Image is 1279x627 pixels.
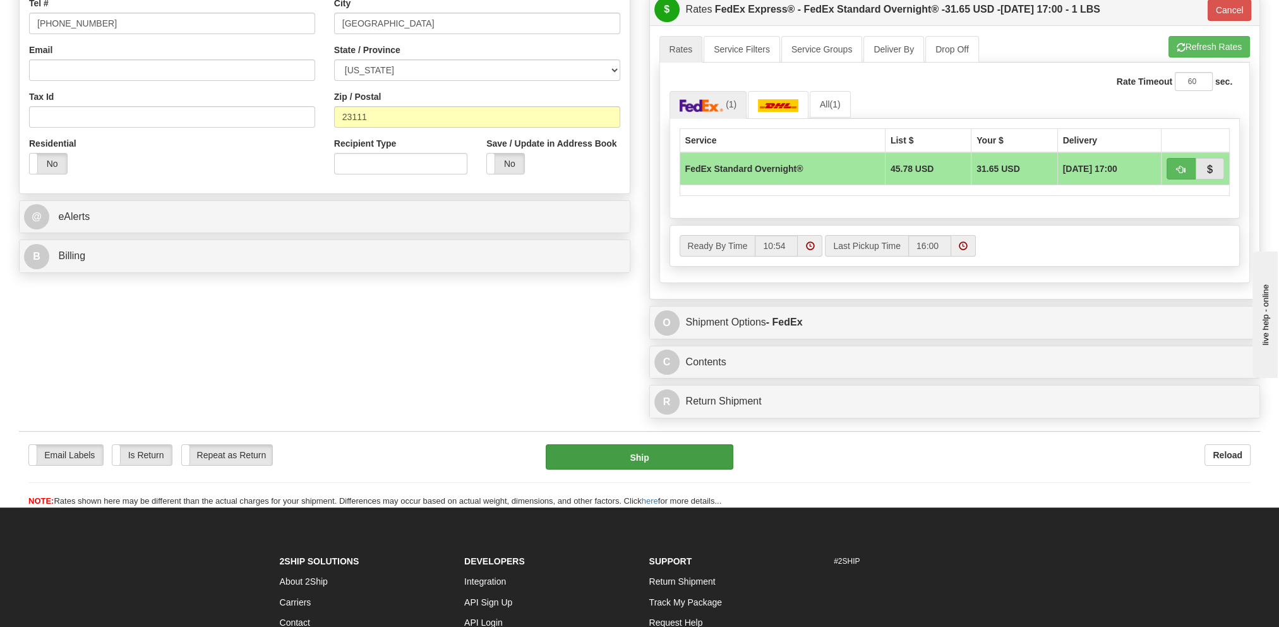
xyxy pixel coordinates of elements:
a: Service Groups [781,36,862,63]
label: No [30,154,67,174]
b: Reload [1213,450,1242,460]
label: Save / Update in Address Book [486,137,616,150]
span: [DATE] 17:00 [1063,162,1117,175]
span: (1) [829,99,840,109]
th: List $ [885,128,971,152]
a: Track My Package [649,597,722,607]
h6: #2SHIP [834,557,1000,566]
td: 31.65 USD [971,152,1057,185]
th: Service [680,128,885,152]
img: FedEx Express® [680,99,724,112]
a: Deliver By [863,36,924,63]
label: Is Return [112,445,171,465]
button: Refresh Rates [1168,36,1250,58]
label: Repeat as Return [182,445,272,465]
label: Rate Timeout [1117,75,1172,88]
span: C [654,350,680,375]
span: eAlerts [58,211,90,222]
span: @ [24,204,49,229]
label: No [487,154,524,174]
button: Ship [546,444,733,470]
strong: 2Ship Solutions [280,556,359,566]
label: Recipient Type [334,137,397,150]
strong: Support [649,556,692,566]
img: DHL [758,99,798,112]
a: API Sign Up [464,597,512,607]
span: O [654,310,680,336]
strong: Developers [464,556,525,566]
span: Billing [58,250,85,261]
span: (1) [726,99,736,109]
th: Delivery [1057,128,1162,152]
a: Return Shipment [649,576,716,587]
a: RReturn Shipment [654,389,1256,415]
strong: - FedEx [766,317,803,327]
td: 45.78 USD [885,152,971,185]
a: Carriers [280,597,311,607]
span: R [654,389,680,415]
a: B Billing [24,243,625,269]
label: Ready By Time [680,235,755,257]
a: Integration [464,576,506,587]
a: here [642,496,658,506]
label: Last Pickup Time [825,235,908,257]
td: FedEx Standard Overnight® [680,152,885,185]
a: All [810,91,851,118]
span: B [24,244,49,269]
div: Rates shown here may be different than the actual charges for your shipment. Differences may occu... [19,496,1260,508]
a: Rates [659,36,703,63]
label: Zip / Postal [334,90,381,103]
label: State / Province [334,44,400,56]
iframe: chat widget [1250,249,1278,378]
label: Email Labels [29,445,103,465]
a: About 2Ship [280,576,328,587]
a: OShipment Options- FedEx [654,310,1256,336]
a: Service Filters [704,36,780,63]
label: Tax Id [29,90,54,103]
label: Residential [29,137,76,150]
th: Your $ [971,128,1057,152]
span: NOTE: [28,496,54,506]
div: live help - online [9,11,117,20]
button: Reload [1204,444,1251,466]
a: Drop Off [925,36,979,63]
a: CContents [654,350,1256,375]
label: sec. [1215,75,1232,88]
a: @ eAlerts [24,204,625,230]
label: Email [29,44,52,56]
span: 31.65 USD - [945,4,1000,15]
